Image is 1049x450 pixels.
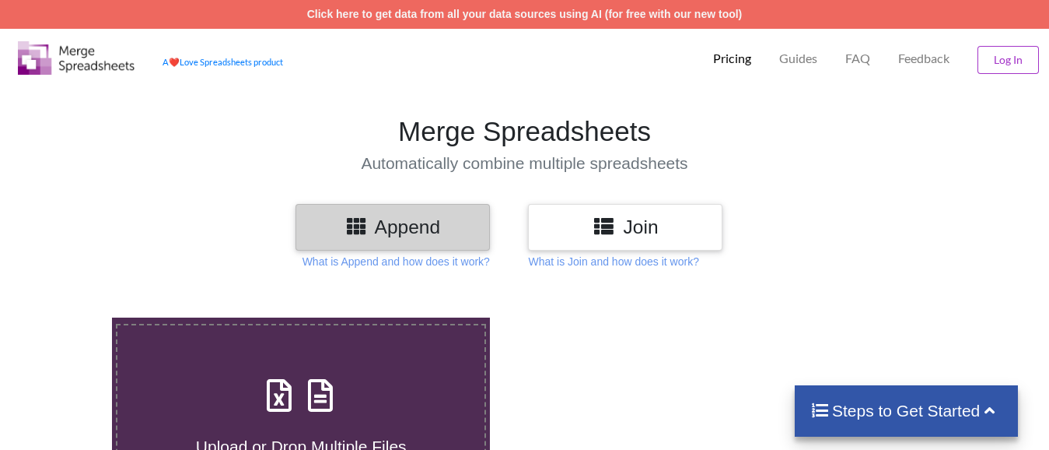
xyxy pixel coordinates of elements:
button: Log In [977,46,1039,74]
h3: Join [540,216,711,238]
h4: Steps to Get Started [810,401,1002,420]
span: Feedback [898,52,949,65]
a: AheartLove Spreadsheets product [163,57,283,67]
span: heart [169,57,180,67]
p: Guides [779,51,817,67]
p: FAQ [845,51,870,67]
a: Click here to get data from all your data sources using AI (for free with our new tool) [307,8,743,20]
img: Logo.png [18,41,135,75]
h3: Append [307,216,478,238]
p: What is Append and how does it work? [302,254,490,269]
p: What is Join and how does it work? [528,254,698,269]
p: Pricing [713,51,751,67]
